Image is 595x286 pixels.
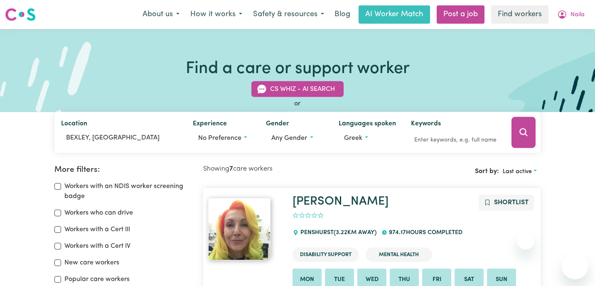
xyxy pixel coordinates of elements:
label: New care workers [64,258,119,268]
span: Greek [344,135,362,142]
input: Enter keywords, e.g. full name, interests [411,134,500,147]
a: Antonia [208,198,283,260]
div: add rating by typing an integer from 0 to 5 or pressing arrow keys [293,211,324,220]
div: 974.17 hours completed [381,222,467,244]
button: About us [137,6,185,23]
button: My Account [552,6,590,23]
button: Worker language preferences [339,130,398,146]
label: Gender [266,119,289,130]
span: Shortlist [494,199,529,206]
li: Disability Support [293,247,359,262]
a: AI Worker Match [359,5,430,24]
img: View Antonia's profile [208,198,270,260]
a: Blog [329,5,355,24]
label: Workers with a Cert III [64,225,130,235]
button: Search [511,117,536,148]
button: Safety & resources [248,6,329,23]
b: 7 [229,166,233,172]
input: Enter a suburb [61,130,179,145]
label: Popular care workers [64,274,130,284]
button: Worker gender preference [266,130,325,146]
a: Careseekers logo [5,5,36,24]
a: Find workers [491,5,548,24]
label: Workers with an NDIS worker screening badge [64,181,193,201]
span: Naila [570,10,585,20]
iframe: Button to launch messaging window [562,253,588,279]
button: Add to shortlist [479,195,534,210]
h1: Find a care or support worker [186,59,410,79]
div: PENSHURST [293,222,381,244]
span: Last active [503,169,532,175]
button: Sort search results [499,165,541,178]
label: Keywords [411,119,441,130]
label: Location [61,119,87,130]
label: Workers with a Cert IV [64,241,130,251]
button: CS Whiz - AI Search [251,81,344,97]
span: Sort by: [475,168,499,175]
label: Experience [193,119,227,130]
a: [PERSON_NAME] [293,196,388,208]
button: How it works [185,6,248,23]
span: Any gender [271,135,307,142]
label: Workers who can drive [64,208,133,218]
img: Careseekers logo [5,7,36,22]
button: Worker experience options [193,130,253,146]
h2: More filters: [54,165,193,175]
iframe: Close message [517,233,534,249]
span: No preference [198,135,241,142]
li: Mental Health [366,247,432,262]
span: ( 3.22 km away) [334,230,376,236]
label: Languages spoken [339,119,396,130]
h2: Showing care workers [203,165,372,173]
div: or [54,99,540,109]
a: Post a job [437,5,484,24]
